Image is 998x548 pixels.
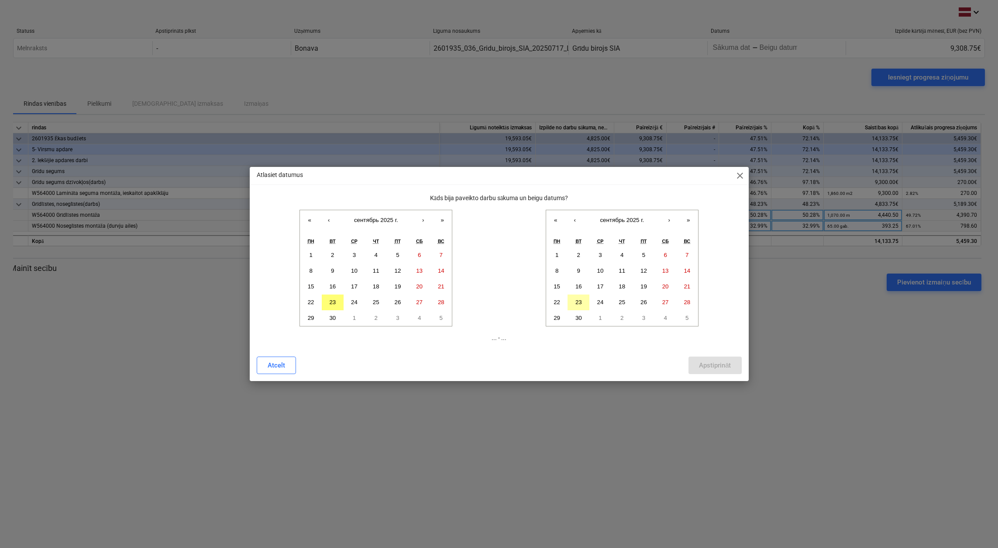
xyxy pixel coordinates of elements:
[611,247,633,263] button: 4 сентября 2025 г.
[676,263,698,279] button: 14 сентября 2025 г.
[568,279,589,295] button: 16 сентября 2025 г.
[373,283,379,290] abbr: 18 сентября 2025 г.
[662,299,669,305] abbr: 27 сентября 2025 г.
[676,295,698,310] button: 28 сентября 2025 г.
[396,315,399,321] abbr: 3 октября 2025 г.
[430,310,452,326] button: 5 октября 2025 г.
[546,210,565,229] button: «
[662,239,669,244] abbr: суббота
[300,279,322,295] button: 15 сентября 2025 г.
[664,315,667,321] abbr: 4 октября 2025 г.
[597,267,604,274] abbr: 10 сентября 2025 г.
[309,252,312,258] abbr: 1 сентября 2025 г.
[330,239,336,244] abbr: вторник
[430,279,452,295] button: 21 сентября 2025 г.
[589,279,611,295] button: 17 сентября 2025 г.
[633,247,655,263] button: 5 сентября 2025 г.
[589,263,611,279] button: 10 сентября 2025 г.
[568,310,589,326] button: 30 сентября 2025 г.
[309,267,312,274] abbr: 8 сентября 2025 г.
[575,283,582,290] abbr: 16 сентября 2025 г.
[344,310,365,326] button: 1 октября 2025 г.
[633,279,655,295] button: 19 сентября 2025 г.
[568,263,589,279] button: 9 сентября 2025 г.
[599,252,602,258] abbr: 3 сентября 2025 г.
[565,210,585,229] button: ‹
[322,279,344,295] button: 16 сентября 2025 г.
[409,279,430,295] button: 20 сентября 2025 г.
[308,239,314,244] abbr: понедельник
[600,217,644,223] span: сентябрь 2025 г.
[308,283,314,290] abbr: 15 сентября 2025 г.
[620,315,623,321] abbr: 2 октября 2025 г.
[257,170,303,180] p: Atlasiet datumus
[416,239,423,244] abbr: суббота
[546,263,568,279] button: 8 сентября 2025 г.
[633,310,655,326] button: 3 октября 2025 г.
[619,239,625,244] abbr: четверг
[395,299,401,305] abbr: 26 сентября 2025 г.
[640,283,647,290] abbr: 19 сентября 2025 г.
[619,283,625,290] abbr: 18 сентября 2025 г.
[577,252,580,258] abbr: 2 сентября 2025 г.
[633,295,655,310] button: 26 сентября 2025 г.
[344,263,365,279] button: 10 сентября 2025 г.
[554,315,560,321] abbr: 29 сентября 2025 г.
[268,360,285,371] div: Atcelt
[438,267,444,274] abbr: 14 сентября 2025 г.
[684,299,690,305] abbr: 28 сентября 2025 г.
[589,310,611,326] button: 1 октября 2025 г.
[396,252,399,258] abbr: 5 сентября 2025 г.
[654,295,676,310] button: 27 сентября 2025 г.
[642,252,645,258] abbr: 5 сентября 2025 г.
[329,315,336,321] abbr: 30 сентября 2025 г.
[684,267,690,274] abbr: 14 сентября 2025 г.
[329,283,336,290] abbr: 16 сентября 2025 г.
[554,283,560,290] abbr: 15 сентября 2025 г.
[375,252,378,258] abbr: 4 сентября 2025 г.
[409,310,430,326] button: 4 октября 2025 г.
[365,279,387,295] button: 18 сентября 2025 г.
[257,357,296,374] button: Atcelt
[660,210,679,229] button: ›
[611,295,633,310] button: 25 сентября 2025 г.
[331,267,334,274] abbr: 9 сентября 2025 г.
[438,239,444,244] abbr: воскресенье
[416,299,423,305] abbr: 27 сентября 2025 г.
[575,315,582,321] abbr: 30 сентября 2025 г.
[409,295,430,310] button: 27 сентября 2025 г.
[664,252,667,258] abbr: 6 сентября 2025 г.
[684,283,690,290] abbr: 21 сентября 2025 г.
[418,315,421,321] abbr: 4 октября 2025 г.
[395,239,401,244] abbr: пятница
[676,310,698,326] button: 5 октября 2025 г.
[351,267,358,274] abbr: 10 сентября 2025 г.
[597,283,604,290] abbr: 17 сентября 2025 г.
[375,315,378,321] abbr: 2 октября 2025 г.
[662,283,669,290] abbr: 20 сентября 2025 г.
[568,247,589,263] button: 2 сентября 2025 г.
[387,247,409,263] button: 5 сентября 2025 г.
[351,283,358,290] abbr: 17 сентября 2025 г.
[654,263,676,279] button: 13 сентября 2025 г.
[319,210,338,229] button: ‹
[387,310,409,326] button: 3 октября 2025 г.
[300,263,322,279] button: 8 сентября 2025 г.
[344,295,365,310] button: 24 сентября 2025 г.
[365,295,387,310] button: 25 сентября 2025 г.
[308,299,314,305] abbr: 22 сентября 2025 г.
[430,263,452,279] button: 14 сентября 2025 г.
[679,210,698,229] button: »
[577,267,580,274] abbr: 9 сентября 2025 г.
[300,295,322,310] button: 22 сентября 2025 г.
[338,210,413,229] button: сентябрь 2025 г.
[353,315,356,321] abbr: 1 октября 2025 г.
[409,247,430,263] button: 6 сентября 2025 г.
[322,263,344,279] button: 9 сентября 2025 г.
[395,267,401,274] abbr: 12 сентября 2025 г.
[589,295,611,310] button: 24 сентября 2025 г.
[438,283,444,290] abbr: 21 сентября 2025 г.
[620,252,623,258] abbr: 4 сентября 2025 г.
[418,252,421,258] abbr: 6 сентября 2025 г.
[373,299,379,305] abbr: 25 сентября 2025 г.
